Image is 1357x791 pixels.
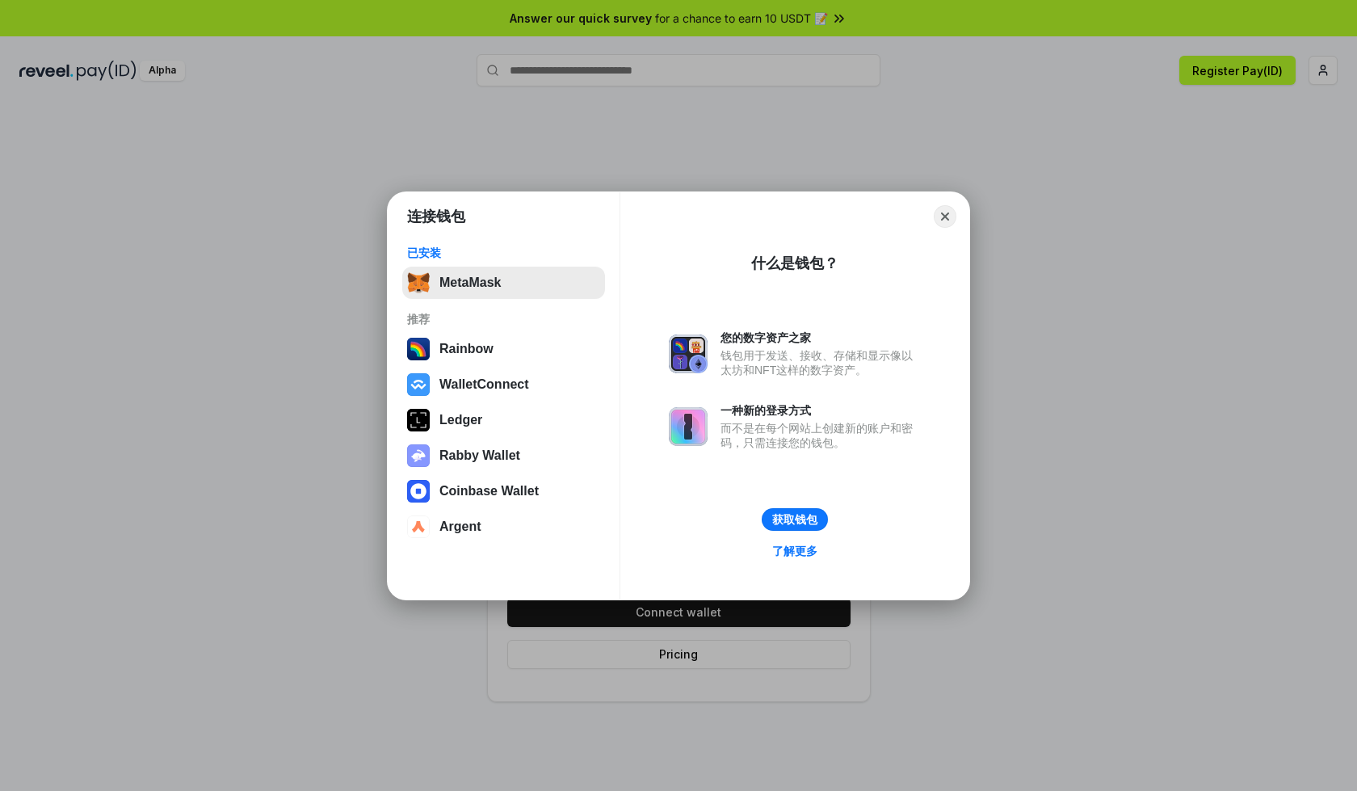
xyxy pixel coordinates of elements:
[407,338,430,360] img: svg+xml,%3Csvg%20width%3D%22120%22%20height%3D%22120%22%20viewBox%3D%220%200%20120%20120%22%20fil...
[669,334,708,373] img: svg+xml,%3Csvg%20xmlns%3D%22http%3A%2F%2Fwww.w3.org%2F2000%2Fsvg%22%20fill%3D%22none%22%20viewBox...
[407,373,430,396] img: svg+xml,%3Csvg%20width%3D%2228%22%20height%3D%2228%22%20viewBox%3D%220%200%2028%2028%22%20fill%3D...
[439,484,539,499] div: Coinbase Wallet
[721,330,921,345] div: 您的数字资产之家
[763,541,827,562] a: 了解更多
[721,348,921,377] div: 钱包用于发送、接收、存储和显示像以太坊和NFT这样的数字资产。
[402,475,605,507] button: Coinbase Wallet
[439,377,529,392] div: WalletConnect
[439,520,481,534] div: Argent
[402,267,605,299] button: MetaMask
[439,276,501,290] div: MetaMask
[402,404,605,436] button: Ledger
[407,515,430,538] img: svg+xml,%3Csvg%20width%3D%2228%22%20height%3D%2228%22%20viewBox%3D%220%200%2028%2028%22%20fill%3D...
[402,333,605,365] button: Rainbow
[402,440,605,472] button: Rabby Wallet
[772,544,817,558] div: 了解更多
[407,409,430,431] img: svg+xml,%3Csvg%20xmlns%3D%22http%3A%2F%2Fwww.w3.org%2F2000%2Fsvg%22%20width%3D%2228%22%20height%3...
[407,312,600,326] div: 推荐
[439,342,494,356] div: Rainbow
[402,368,605,401] button: WalletConnect
[721,421,921,450] div: 而不是在每个网站上创建新的账户和密码，只需连接您的钱包。
[402,511,605,543] button: Argent
[762,508,828,531] button: 获取钱包
[669,407,708,446] img: svg+xml,%3Csvg%20xmlns%3D%22http%3A%2F%2Fwww.w3.org%2F2000%2Fsvg%22%20fill%3D%22none%22%20viewBox...
[407,271,430,294] img: svg+xml,%3Csvg%20fill%3D%22none%22%20height%3D%2233%22%20viewBox%3D%220%200%2035%2033%22%20width%...
[934,205,956,228] button: Close
[751,254,838,273] div: 什么是钱包？
[721,403,921,418] div: 一种新的登录方式
[407,246,600,260] div: 已安装
[772,512,817,527] div: 获取钱包
[407,444,430,467] img: svg+xml,%3Csvg%20xmlns%3D%22http%3A%2F%2Fwww.w3.org%2F2000%2Fsvg%22%20fill%3D%22none%22%20viewBox...
[407,480,430,503] img: svg+xml,%3Csvg%20width%3D%2228%22%20height%3D%2228%22%20viewBox%3D%220%200%2028%2028%22%20fill%3D...
[439,448,520,463] div: Rabby Wallet
[439,413,482,427] div: Ledger
[407,207,465,226] h1: 连接钱包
